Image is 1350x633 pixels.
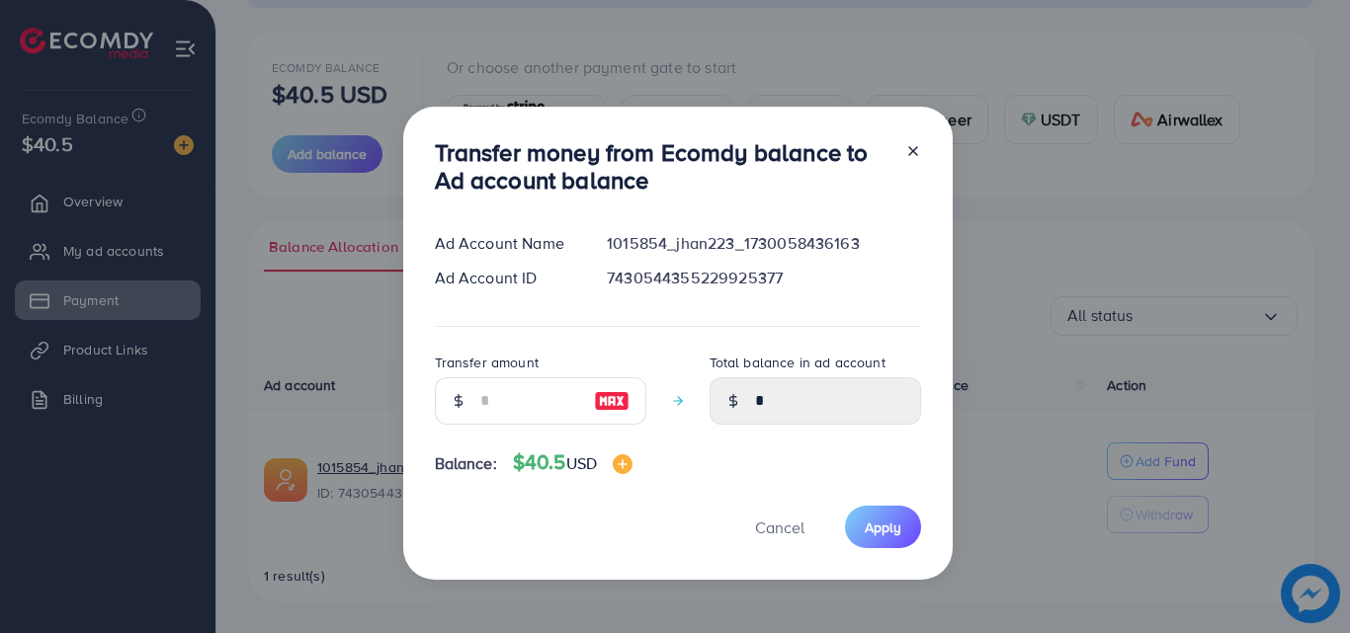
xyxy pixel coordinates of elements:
[591,267,936,289] div: 7430544355229925377
[566,452,597,474] span: USD
[865,517,901,537] span: Apply
[419,232,592,255] div: Ad Account Name
[845,506,921,548] button: Apply
[435,353,539,372] label: Transfer amount
[755,516,804,538] span: Cancel
[613,454,633,474] img: image
[419,267,592,289] div: Ad Account ID
[710,353,886,372] label: Total balance in ad account
[591,232,936,255] div: 1015854_jhan223_1730058436163
[435,452,497,475] span: Balance:
[435,138,889,196] h3: Transfer money from Ecomdy balance to Ad account balance
[594,389,630,413] img: image
[730,506,829,548] button: Cancel
[513,450,633,475] h4: $40.5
